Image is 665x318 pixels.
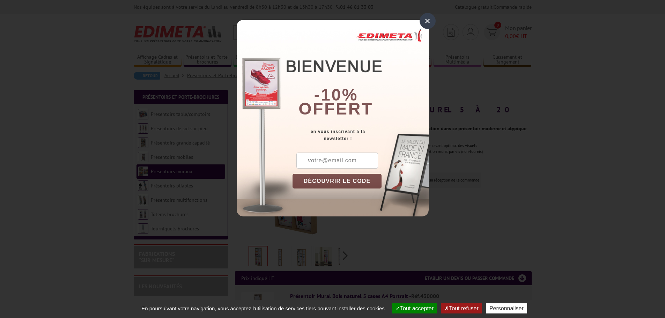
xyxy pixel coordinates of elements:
button: Tout refuser [441,303,482,313]
button: Personnaliser (fenêtre modale) [486,303,527,313]
div: × [420,13,436,29]
button: DÉCOUVRIR LE CODE [293,174,382,188]
span: En poursuivant votre navigation, vous acceptez l'utilisation de services tiers pouvant installer ... [138,305,388,311]
font: offert [298,99,373,118]
div: en vous inscrivant à la newsletter ! [293,128,429,142]
input: votre@email.com [296,153,378,169]
b: -10% [314,86,358,104]
button: Tout accepter [392,303,437,313]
